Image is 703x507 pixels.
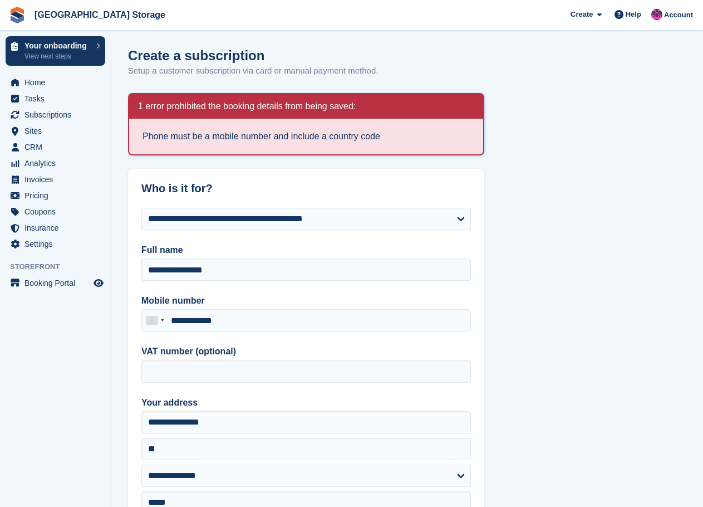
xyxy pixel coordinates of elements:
a: menu [6,107,105,123]
a: menu [6,220,105,236]
span: Analytics [24,155,91,171]
img: stora-icon-8386f47178a22dfd0bd8f6a31ec36ba5ce8667c1dd55bd0f319d3a0aa187defe.svg [9,7,26,23]
span: Sites [24,123,91,139]
h1: Create a subscription [128,48,264,63]
span: Account [664,9,693,21]
a: menu [6,139,105,155]
img: Jantz Morgan [651,9,662,20]
a: menu [6,75,105,90]
label: Your address [141,396,471,409]
a: Preview store [92,276,105,290]
span: Settings [24,236,91,252]
label: Full name [141,243,471,257]
a: Your onboarding View next steps [6,36,105,66]
p: View next steps [24,51,91,61]
span: Pricing [24,188,91,203]
p: Your onboarding [24,42,91,50]
h2: 1 error prohibited the booking details from being saved: [138,101,356,112]
a: menu [6,91,105,106]
a: [GEOGRAPHIC_DATA] Storage [30,6,170,24]
a: menu [6,155,105,171]
span: Coupons [24,204,91,220]
a: menu [6,172,105,187]
label: VAT number (optional) [141,345,471,358]
span: Booking Portal [24,275,91,291]
span: Create [571,9,593,20]
label: Mobile number [141,294,471,308]
span: Storefront [10,261,111,272]
a: menu [6,123,105,139]
a: menu [6,236,105,252]
h2: Who is it for? [141,182,471,195]
span: Invoices [24,172,91,187]
a: menu [6,204,105,220]
span: Home [24,75,91,90]
span: Subscriptions [24,107,91,123]
span: Tasks [24,91,91,106]
a: menu [6,188,105,203]
span: Help [626,9,641,20]
a: menu [6,275,105,291]
li: Phone must be a mobile number and include a country code [142,130,470,143]
p: Setup a customer subscription via card or manual payment method. [128,65,378,77]
span: Insurance [24,220,91,236]
span: CRM [24,139,91,155]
